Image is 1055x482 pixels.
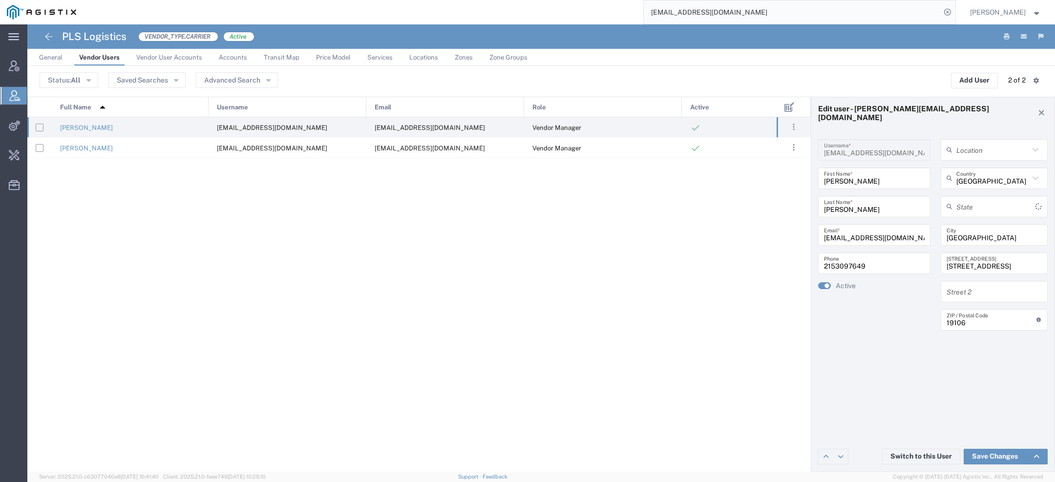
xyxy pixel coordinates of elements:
[367,54,393,61] span: Services
[951,73,998,88] button: Add User
[375,145,485,152] span: mbess@plslogistics.com
[644,0,941,24] input: Search for shipment number, reference number
[1008,75,1026,85] div: 2 of 2
[108,72,186,88] button: Saved Searches
[836,281,856,291] label: Active
[964,449,1026,464] a: Save Changes
[483,474,507,480] a: Feedback
[818,104,1034,122] h4: Edit user - [PERSON_NAME][EMAIL_ADDRESS][DOMAIN_NAME]
[833,449,848,464] a: Edit next row
[893,473,1043,481] span: Copyright © [DATE]-[DATE] Agistix Inc., All Rights Reserved
[40,72,98,88] button: Status:All
[217,97,248,118] span: Username
[375,97,391,118] span: Email
[121,474,159,480] span: [DATE] 10:41:40
[787,120,801,134] button: ...
[219,54,247,61] span: Accounts
[223,32,254,42] span: Active
[136,54,202,61] span: Vendor User Accounts
[60,97,91,118] span: Full Name
[60,124,113,131] a: [PERSON_NAME]
[455,54,473,61] span: Zones
[228,474,266,480] span: [DATE] 10:25:10
[409,54,438,61] span: Locations
[39,54,63,61] span: General
[793,142,795,153] span: . . .
[375,124,485,131] span: hallenbeckgroup@plslogistics.com
[532,97,546,118] span: Role
[970,7,1026,18] span: Kaitlyn Hostetler
[532,145,581,152] span: Vendor Manager
[819,449,833,464] a: Edit previous row
[95,100,110,115] img: arrow-dropup.svg
[138,32,218,42] span: VENDOR_TYPE.CARRIER
[882,449,960,464] button: Switch to this User
[196,72,278,88] button: Advanced Search
[163,474,266,480] span: Client: 2025.21.0-faee749
[970,6,1042,18] button: [PERSON_NAME]
[264,54,299,61] span: Transit Map
[60,145,113,152] a: [PERSON_NAME]
[316,54,351,61] span: Price Model
[71,76,81,84] span: All
[458,474,483,480] a: Support
[39,474,159,480] span: Server: 2025.21.0-c63077040a8
[7,5,76,20] img: logo
[787,141,801,154] button: ...
[793,121,795,133] span: . . .
[532,124,581,131] span: Vendor Manager
[79,54,120,61] span: Vendor Users
[690,97,709,118] span: Active
[489,54,527,61] span: Zone Groups
[217,145,327,152] span: mbess@plslogistics.com
[62,24,127,49] h4: PLS Logistics
[217,124,327,131] span: jhallenbeck@plslogistics.com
